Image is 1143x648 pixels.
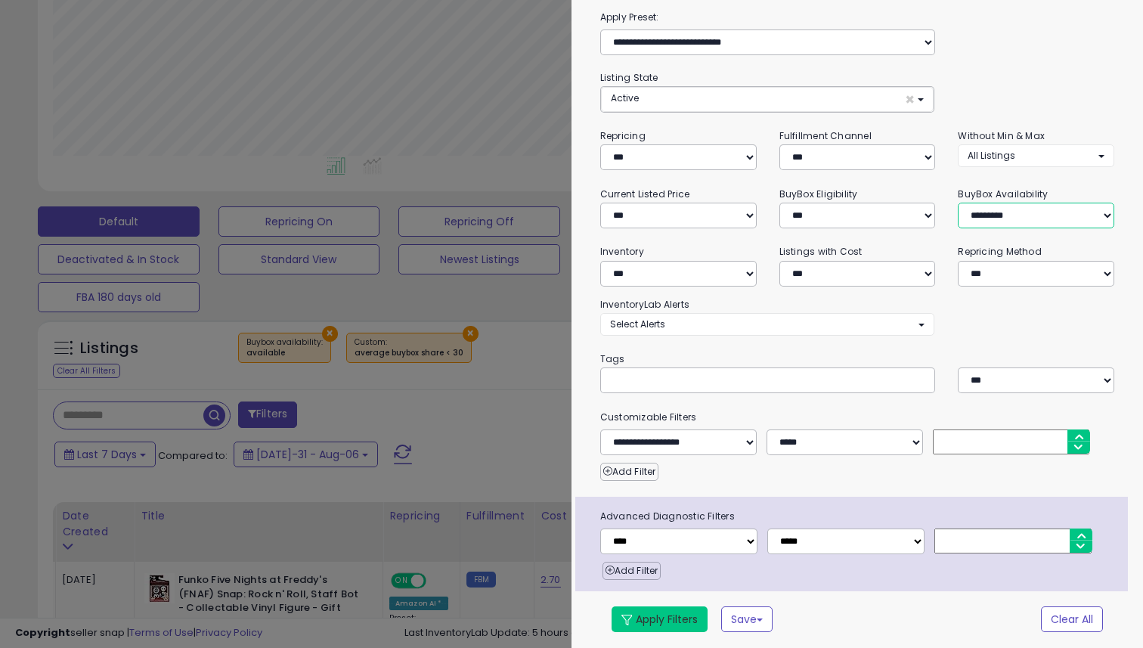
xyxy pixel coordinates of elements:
[600,71,658,84] small: Listing State
[779,129,872,142] small: Fulfillment Channel
[958,245,1042,258] small: Repricing Method
[589,508,1128,525] span: Advanced Diagnostic Filters
[611,91,639,104] span: Active
[958,188,1048,200] small: BuyBox Availability
[589,351,1126,367] small: Tags
[721,606,773,632] button: Save
[600,245,644,258] small: Inventory
[600,463,658,481] button: Add Filter
[600,129,646,142] small: Repricing
[968,149,1015,162] span: All Listings
[905,91,915,107] span: ×
[958,129,1045,142] small: Without Min & Max
[612,606,708,632] button: Apply Filters
[1041,606,1103,632] button: Clear All
[602,562,661,580] button: Add Filter
[600,298,689,311] small: InventoryLab Alerts
[779,188,858,200] small: BuyBox Eligibility
[589,409,1126,426] small: Customizable Filters
[601,87,934,112] button: Active ×
[600,313,934,335] button: Select Alerts
[779,245,863,258] small: Listings with Cost
[610,318,665,330] span: Select Alerts
[589,9,1126,26] label: Apply Preset:
[958,144,1114,166] button: All Listings
[600,188,689,200] small: Current Listed Price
